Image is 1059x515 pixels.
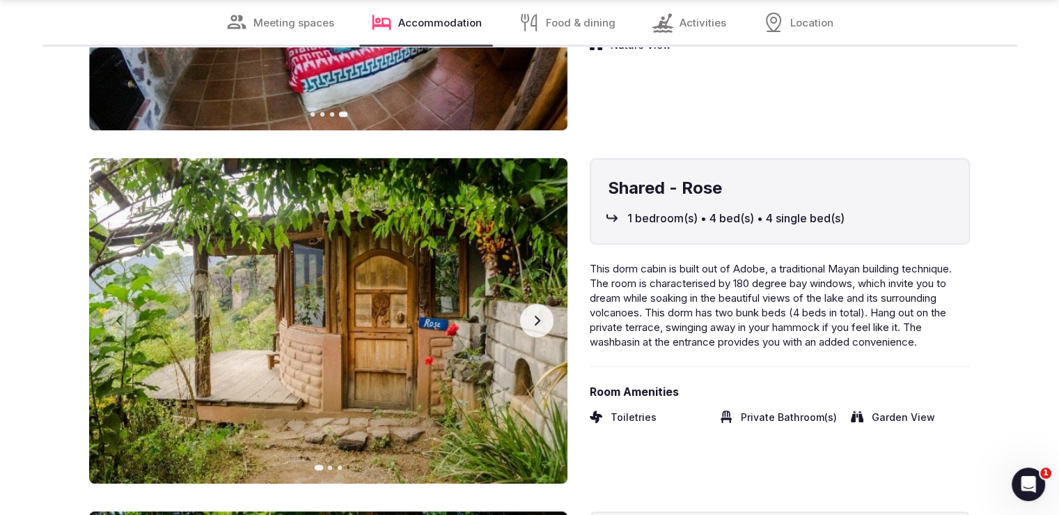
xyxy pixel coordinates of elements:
[338,466,342,470] button: Go to slide 3
[398,15,482,30] span: Accommodation
[328,466,332,470] button: Go to slide 2
[314,465,323,470] button: Go to slide 1
[546,15,615,30] span: Food & dining
[680,15,726,30] span: Activities
[790,15,833,30] span: Location
[1040,468,1051,479] span: 1
[627,210,845,226] span: 1 bedroom(s) • 4 bed(s) • 4 single bed(s)
[320,112,324,116] button: Go to slide 2
[89,158,567,484] img: Gallery image 1
[253,15,334,30] span: Meeting spaces
[1012,468,1045,501] iframe: Intercom live chat
[330,112,334,116] button: Go to slide 3
[741,410,837,424] span: Private Bathroom(s)
[590,384,970,399] span: Room Amenities
[872,410,935,424] span: Garden View
[338,112,347,117] button: Go to slide 4
[311,112,315,116] button: Go to slide 1
[608,176,952,200] h4: Shared - Rose
[590,262,952,348] span: This dorm cabin is built out of Adobe, a traditional Mayan building technique. The room is charac...
[611,410,657,424] span: Toiletries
